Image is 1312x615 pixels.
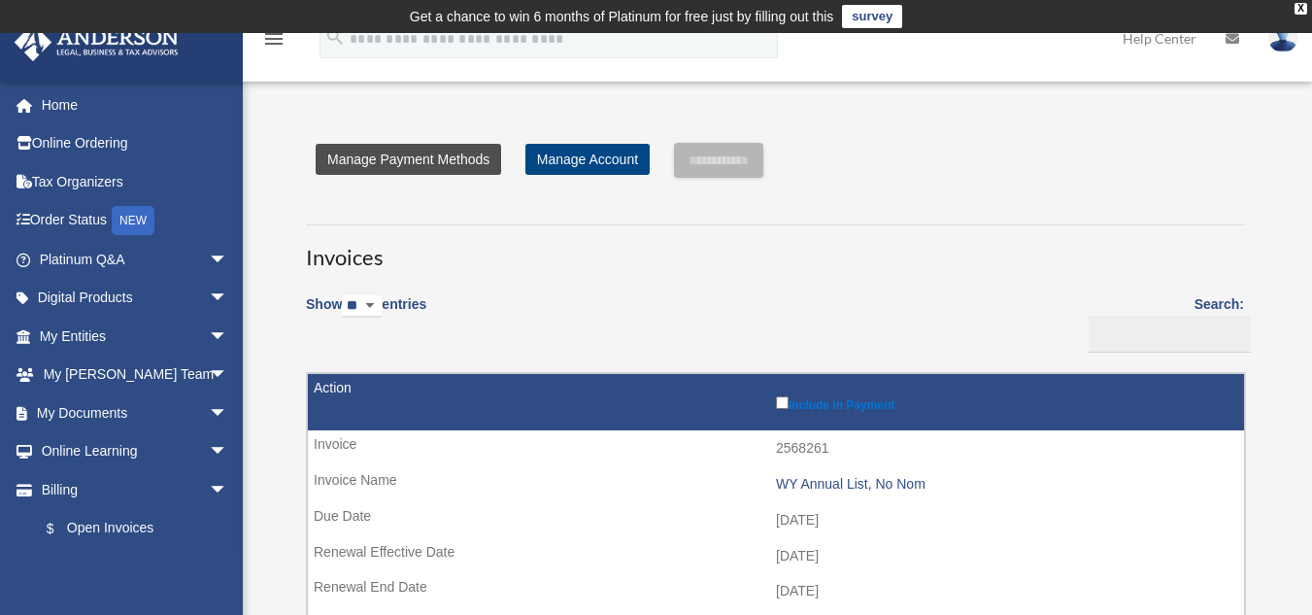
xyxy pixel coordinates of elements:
[262,34,286,51] a: menu
[842,5,902,28] a: survey
[9,23,185,61] img: Anderson Advisors Platinum Portal
[776,393,1234,412] label: Include in Payment
[209,470,248,510] span: arrow_drop_down
[209,317,248,357] span: arrow_drop_down
[14,124,257,163] a: Online Ordering
[14,279,257,318] a: Digital Productsarrow_drop_down
[112,206,154,235] div: NEW
[525,144,650,175] a: Manage Account
[209,279,248,319] span: arrow_drop_down
[209,432,248,472] span: arrow_drop_down
[57,517,67,541] span: $
[14,201,257,241] a: Order StatusNEW
[14,317,257,356] a: My Entitiesarrow_drop_down
[27,548,248,587] a: Past Invoices
[1089,316,1251,353] input: Search:
[209,393,248,433] span: arrow_drop_down
[1082,292,1244,353] label: Search:
[308,502,1244,539] td: [DATE]
[262,27,286,51] i: menu
[14,432,257,471] a: Online Learningarrow_drop_down
[342,295,382,318] select: Showentries
[308,430,1244,467] td: 2568261
[14,162,257,201] a: Tax Organizers
[14,85,257,124] a: Home
[14,240,257,279] a: Platinum Q&Aarrow_drop_down
[308,573,1244,610] td: [DATE]
[1268,24,1297,52] img: User Pic
[306,292,426,337] label: Show entries
[316,144,501,175] a: Manage Payment Methods
[14,470,248,509] a: Billingarrow_drop_down
[308,538,1244,575] td: [DATE]
[14,356,257,394] a: My [PERSON_NAME] Teamarrow_drop_down
[14,393,257,432] a: My Documentsarrow_drop_down
[209,240,248,280] span: arrow_drop_down
[306,224,1244,273] h3: Invoices
[410,5,834,28] div: Get a chance to win 6 months of Platinum for free just by filling out this
[776,396,789,409] input: Include in Payment
[776,476,1234,493] div: WY Annual List, No Nom
[1295,3,1307,15] div: close
[27,509,238,549] a: $Open Invoices
[209,356,248,395] span: arrow_drop_down
[324,26,346,48] i: search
